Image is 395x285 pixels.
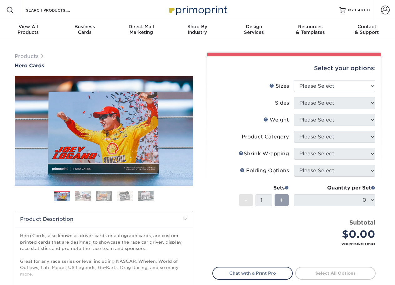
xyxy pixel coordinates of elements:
[339,24,395,35] div: & Support
[169,20,225,40] a: Shop ByIndustry
[217,242,375,246] small: *Does not include postage
[339,24,395,29] span: Contact
[226,20,282,40] a: DesignServices
[299,227,375,242] div: $0.00
[339,20,395,40] a: Contact& Support
[25,6,86,14] input: SEARCH PRODUCTS.....
[56,20,113,40] a: BusinessCards
[15,211,193,227] h2: Product Description
[56,24,113,35] div: Cards
[15,63,193,69] a: Hero Cards
[242,133,289,141] div: Product Category
[113,20,169,40] a: Direct MailMarketing
[75,191,91,201] img: Hero Cards 02
[294,184,375,192] div: Quantity per Set
[295,267,376,279] a: Select All Options
[169,24,225,29] span: Shop By
[239,184,289,192] div: Sets
[113,24,169,35] div: Marketing
[15,75,193,187] img: Hero Cards 01
[349,219,375,226] strong: Subtotal
[15,53,38,59] a: Products
[96,191,112,201] img: Hero Cards 03
[113,24,169,29] span: Direct Mail
[166,3,229,17] img: Primoprint
[263,116,289,124] div: Weight
[280,195,284,205] span: +
[348,8,366,13] span: MY CART
[212,56,376,80] div: Select your options:
[282,20,338,40] a: Resources& Templates
[56,24,113,29] span: Business
[226,24,282,35] div: Services
[240,167,289,174] div: Folding Options
[169,24,225,35] div: Industry
[245,195,247,205] span: -
[282,24,338,29] span: Resources
[117,191,133,201] img: Hero Cards 04
[212,267,293,279] a: Chat with a Print Pro
[138,190,154,201] img: Hero Cards 05
[226,24,282,29] span: Design
[367,8,370,12] span: 0
[269,82,289,90] div: Sizes
[282,24,338,35] div: & Templates
[54,192,70,201] img: Hero Cards 01
[239,150,289,158] div: Shrink Wrapping
[275,99,289,107] div: Sides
